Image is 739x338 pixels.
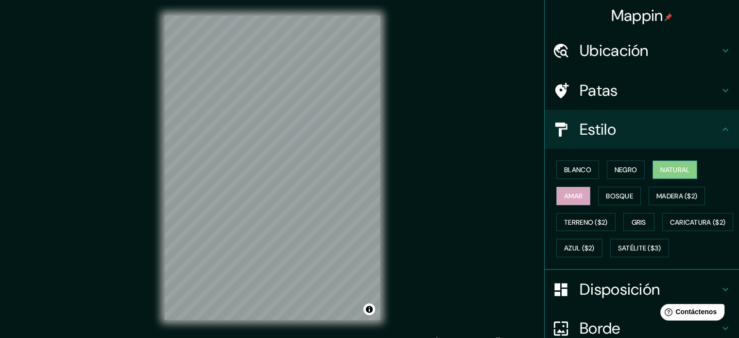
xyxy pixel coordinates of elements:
font: Madera ($2) [656,192,697,200]
div: Patas [545,71,739,110]
font: Estilo [580,119,616,140]
button: Natural [653,160,697,179]
img: pin-icon.png [665,13,672,21]
button: Azul ($2) [556,239,602,257]
button: Gris [623,213,654,231]
font: Patas [580,80,618,101]
canvas: Mapa [165,16,380,320]
font: Negro [615,165,637,174]
font: Natural [660,165,689,174]
font: Blanco [564,165,591,174]
iframe: Lanzador de widgets de ayuda [653,300,728,327]
font: Ubicación [580,40,649,61]
font: Disposición [580,279,660,300]
button: Amar [556,187,590,205]
button: Activar o desactivar atribución [363,303,375,315]
font: Bosque [606,192,633,200]
button: Caricatura ($2) [662,213,734,231]
button: Bosque [598,187,641,205]
font: Terreno ($2) [564,218,608,227]
button: Madera ($2) [649,187,705,205]
font: Caricatura ($2) [670,218,726,227]
font: Gris [632,218,646,227]
div: Estilo [545,110,739,149]
button: Blanco [556,160,599,179]
div: Ubicación [545,31,739,70]
button: Satélite ($3) [610,239,669,257]
font: Mappin [611,5,663,26]
font: Satélite ($3) [618,244,661,253]
div: Disposición [545,270,739,309]
button: Negro [607,160,645,179]
button: Terreno ($2) [556,213,616,231]
font: Amar [564,192,583,200]
font: Azul ($2) [564,244,595,253]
